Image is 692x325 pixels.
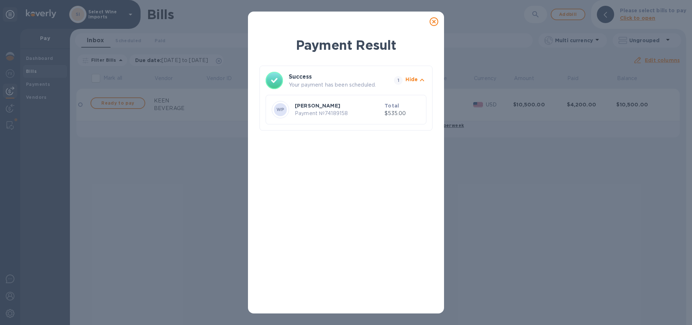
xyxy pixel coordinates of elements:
[405,76,418,83] p: Hide
[385,110,420,117] p: $535.00
[259,36,432,54] h1: Payment Result
[385,103,399,109] b: Total
[289,81,391,89] p: Your payment has been scheduled.
[405,76,426,85] button: Hide
[289,73,381,81] h3: Success
[295,110,382,117] p: Payment № 74189158
[394,76,403,85] span: 1
[295,102,382,109] p: [PERSON_NAME]
[276,107,284,112] b: WP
